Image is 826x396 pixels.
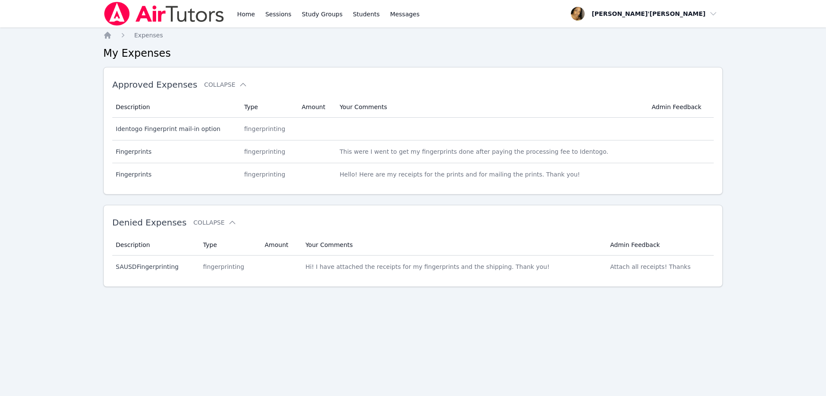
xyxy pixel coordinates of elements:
th: Admin Feedback [647,97,714,118]
tr: FingerprintsfingerprintingHello! Here are my receipts for the prints and for mailing the prints. ... [112,163,714,186]
div: fingerprinting [244,147,292,156]
div: SAUSDFingerprinting [116,262,193,271]
h2: My Expenses [103,46,723,60]
div: fingerprinting [244,170,292,179]
div: fingerprinting [203,262,254,271]
div: Fingerprints [116,170,234,179]
tr: Identogo Fingerprint mail-in optionfingerprinting [112,118,714,140]
tr: SAUSDFingerprintingfingerprintingHi! I have attached the receipts for my fingerprints and the shi... [112,256,714,278]
div: Hi! I have attached the receipts for my fingerprints and the shipping. Thank you! [305,262,600,271]
div: Hello! Here are my receipts for the prints and for mailing the prints. Thank you! [340,170,641,179]
span: Messages [390,10,420,18]
th: Description [112,97,239,118]
th: Admin Feedback [605,235,714,256]
button: Collapse [194,218,237,227]
th: Amount [296,97,334,118]
span: Approved Expenses [112,79,197,90]
th: Your Comments [300,235,605,256]
span: Expenses [134,32,163,39]
div: Attach all receipts! Thanks [610,262,709,271]
button: Collapse [204,80,247,89]
th: Your Comments [335,97,647,118]
a: Expenses [134,31,163,40]
img: Air Tutors [103,2,225,26]
th: Description [112,235,198,256]
nav: Breadcrumb [103,31,723,40]
th: Amount [259,235,300,256]
div: This were I went to get my fingerprints done after paying the processing fee to Identogo. [340,147,641,156]
div: Fingerprints [116,147,234,156]
th: Type [198,235,259,256]
tr: FingerprintsfingerprintingThis were I went to get my fingerprints done after paying the processin... [112,140,714,163]
th: Type [239,97,297,118]
div: fingerprinting [244,125,292,133]
span: Denied Expenses [112,217,187,228]
div: Identogo Fingerprint mail-in option [116,125,234,133]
